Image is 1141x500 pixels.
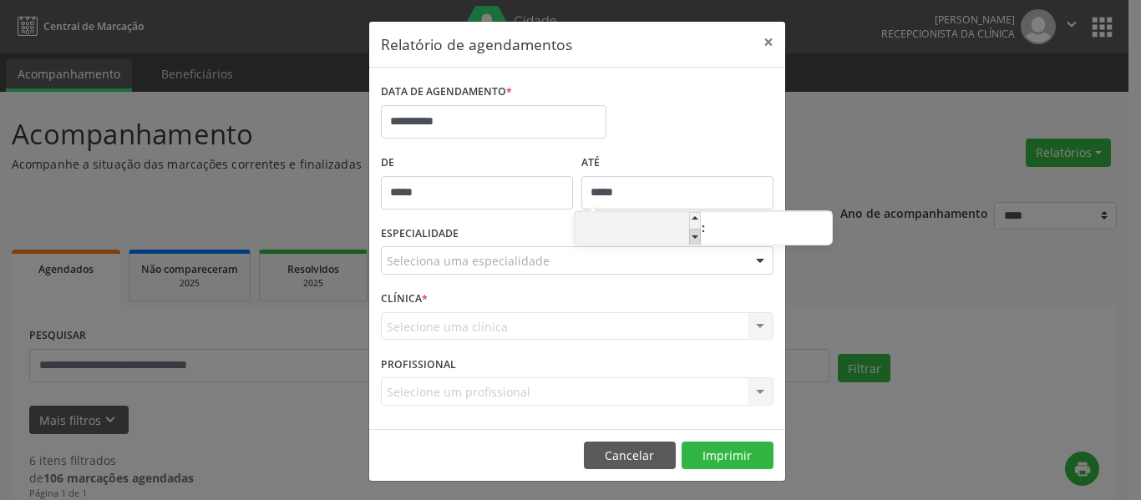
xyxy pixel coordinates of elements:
[581,150,773,176] label: ATÉ
[381,79,512,105] label: DATA DE AGENDAMENTO
[706,213,832,246] input: Minute
[575,213,701,246] input: Hour
[381,150,573,176] label: De
[752,22,785,63] button: Close
[682,442,773,470] button: Imprimir
[387,252,550,270] span: Seleciona uma especialidade
[701,211,706,245] span: :
[381,33,572,55] h5: Relatório de agendamentos
[381,221,459,247] label: ESPECIALIDADE
[381,351,456,377] label: PROFISSIONAL
[584,442,676,470] button: Cancelar
[381,286,428,312] label: CLÍNICA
